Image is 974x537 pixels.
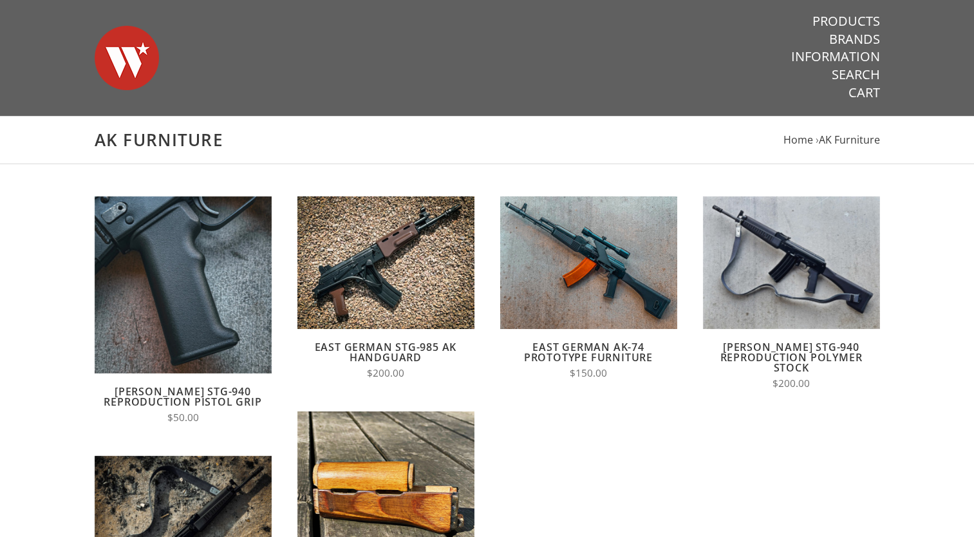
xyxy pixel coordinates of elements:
[95,196,272,373] img: Wieger STG-940 Reproduction Pistol Grip
[95,129,880,151] h1: AK Furniture
[773,377,810,390] span: $200.00
[500,196,677,329] img: East German AK-74 Prototype Furniture
[524,340,653,364] a: East German AK-74 Prototype Furniture
[367,366,404,380] span: $200.00
[720,340,863,375] a: [PERSON_NAME] STG-940 Reproduction Polymer Stock
[832,66,880,83] a: Search
[812,13,880,30] a: Products
[95,13,159,103] img: Warsaw Wood Co.
[297,196,474,329] img: East German STG-985 AK Handguard
[783,133,813,147] a: Home
[167,411,199,424] span: $50.00
[829,31,880,48] a: Brands
[791,48,880,65] a: Information
[816,131,880,149] li: ›
[570,366,607,380] span: $150.00
[703,196,880,329] img: Wieger STG-940 Reproduction Polymer Stock
[104,384,261,409] a: [PERSON_NAME] STG-940 Reproduction Pistol Grip
[848,84,880,101] a: Cart
[819,133,880,147] a: AK Furniture
[315,340,457,364] a: East German STG-985 AK Handguard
